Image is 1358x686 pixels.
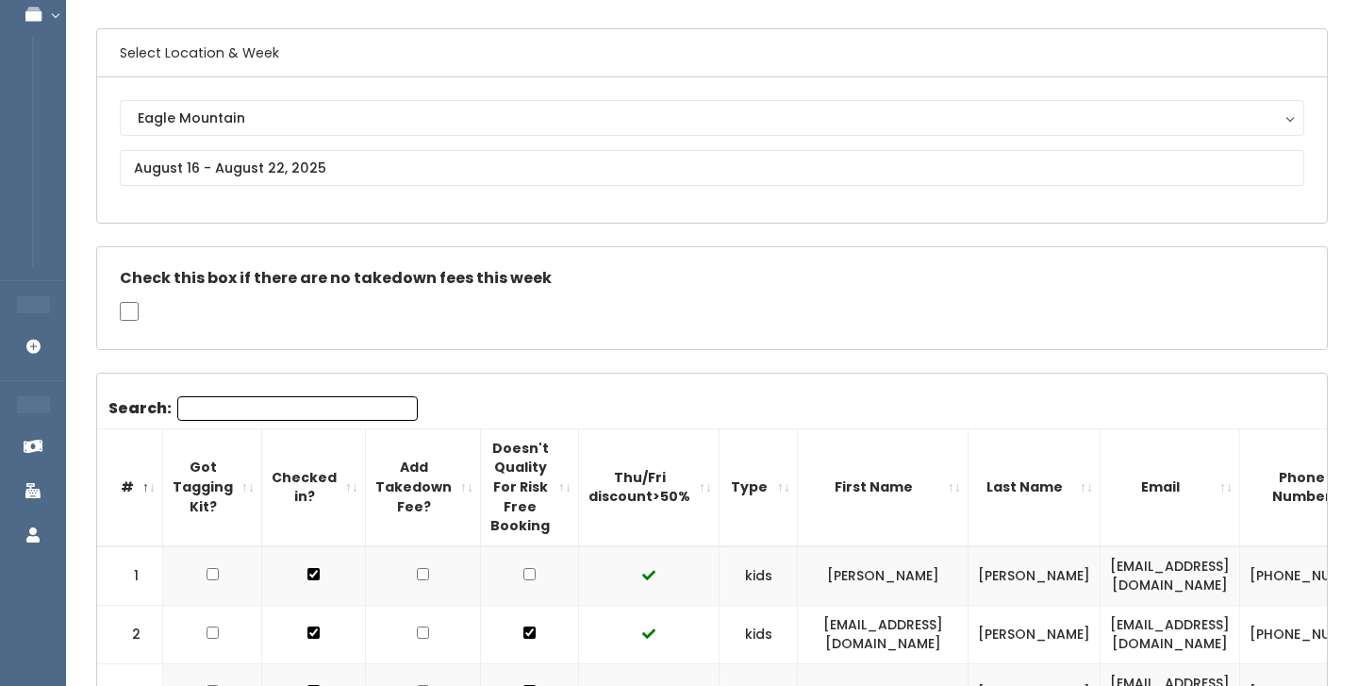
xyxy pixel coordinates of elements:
div: Eagle Mountain [138,108,1286,128]
label: Search: [108,396,418,421]
td: [EMAIL_ADDRESS][DOMAIN_NAME] [1101,605,1240,663]
th: Got Tagging Kit?: activate to sort column ascending [163,428,262,545]
th: Checked in?: activate to sort column ascending [262,428,366,545]
th: Type: activate to sort column ascending [720,428,798,545]
h5: Check this box if there are no takedown fees this week [120,270,1304,287]
button: Eagle Mountain [120,100,1304,136]
input: August 16 - August 22, 2025 [120,150,1304,186]
td: [PERSON_NAME] [798,546,969,606]
td: 2 [97,605,163,663]
td: [EMAIL_ADDRESS][DOMAIN_NAME] [1101,546,1240,606]
td: kids [720,605,798,663]
td: [EMAIL_ADDRESS][DOMAIN_NAME] [798,605,969,663]
th: Add Takedown Fee?: activate to sort column ascending [366,428,481,545]
th: Doesn't Quality For Risk Free Booking : activate to sort column ascending [481,428,579,545]
td: [PERSON_NAME] [969,546,1101,606]
td: kids [720,546,798,606]
h6: Select Location & Week [97,29,1327,77]
td: 1 [97,546,163,606]
th: #: activate to sort column descending [97,428,163,545]
th: Last Name: activate to sort column ascending [969,428,1101,545]
th: First Name: activate to sort column ascending [798,428,969,545]
th: Email: activate to sort column ascending [1101,428,1240,545]
input: Search: [177,396,418,421]
th: Thu/Fri discount&gt;50%: activate to sort column ascending [579,428,720,545]
td: [PERSON_NAME] [969,605,1101,663]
